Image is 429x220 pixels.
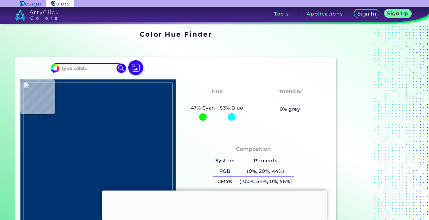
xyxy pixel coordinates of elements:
h3: Vibrant [277,97,304,104]
iframe: Advertisement [102,191,327,218]
h5: 53% Blue [217,104,246,112]
h5: CMYK [213,177,237,187]
h5: (0%, 20%, 44%) [237,166,294,177]
img: icon picture [128,60,143,75]
h3: Cyan-Blue [199,97,234,104]
a: Sign Up [386,10,410,18]
img: logo_artyclick_colors_white.svg [15,9,59,20]
img: icon search [116,64,126,73]
input: type color.. [59,64,117,72]
a: Sign In [355,10,378,18]
h5: 0% grey [280,105,300,113]
h3: Tools [274,11,289,16]
h4: Intensity [278,87,302,96]
h5: Percents [237,156,294,166]
h5: Sign Up [388,11,408,16]
h5: Sign In [358,11,375,16]
h1: Color Hue Finder [140,29,212,39]
h5: System [213,156,237,166]
h5: (100%, 54%, 0%, 56%) [237,177,294,187]
h4: Composition [236,145,271,154]
h4: Hue [212,87,222,96]
img: ArtyClick Design logo [20,1,41,7]
h5: RGB [213,166,237,177]
h3: Applications [307,11,343,16]
h5: 47% Cyan [188,104,217,112]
